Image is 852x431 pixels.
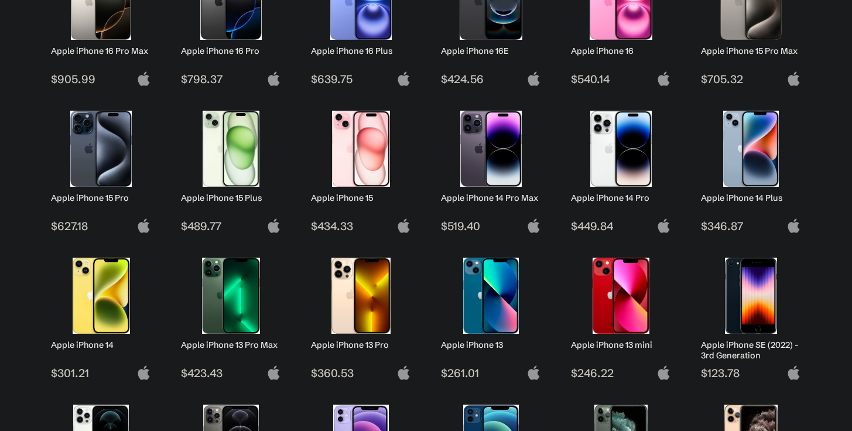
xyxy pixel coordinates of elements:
[571,366,671,380] span: $246.22
[266,71,281,86] img: apple-logo
[311,366,411,380] span: $360.53
[526,71,541,86] img: apple-logo
[571,72,671,86] span: $540.14
[566,105,677,233] a: iPhone 14 Pro Apple iPhone 14 Pro $449.84 apple-logo
[306,252,417,380] a: iPhone 13 Pro Apple iPhone 13 Pro $360.53 apple-logo
[710,258,792,334] img: iPhone SE 3rd Gen
[51,219,151,233] span: $627.18
[450,258,532,334] img: iPhone 13
[136,365,151,380] img: apple-logo
[441,46,541,56] h2: Apple iPhone 16E
[656,71,671,86] img: apple-logo
[181,366,281,380] span: $423.43
[51,366,151,380] span: $301.21
[190,111,272,187] img: iPhone 15 Plus
[701,72,801,86] span: $705.32
[580,111,662,187] img: iPhone 14 Pro
[176,252,287,380] a: iPhone 13 Pro Max Apple iPhone 13 Pro Max $423.43 apple-logo
[450,111,532,187] img: iPhone 14 Pro Max
[181,340,281,350] h2: Apple iPhone 13 Pro Max
[176,105,287,233] a: iPhone 15 Plus Apple iPhone 15 Plus $489.77 apple-logo
[51,46,151,56] h2: Apple iPhone 16 Pro Max
[436,252,547,380] a: iPhone 13 Apple iPhone 13 $261.01 apple-logo
[701,219,801,233] span: $346.87
[696,105,807,233] a: iPhone 14 Plus Apple iPhone 14 Plus $346.87 apple-logo
[786,71,801,86] img: apple-logo
[181,46,281,56] h2: Apple iPhone 16 Pro
[696,252,807,380] a: iPhone SE 3rd Gen Apple iPhone SE (2022) - 3rd Generation $123.78 apple-logo
[526,365,541,380] img: apple-logo
[51,72,151,86] span: $905.99
[136,218,151,233] img: apple-logo
[441,193,541,203] h2: Apple iPhone 14 Pro Max
[306,105,417,233] a: iPhone 15 Apple iPhone 15 $434.33 apple-logo
[46,252,157,380] a: iPhone 14 Apple iPhone 14 $301.21 apple-logo
[436,105,547,233] a: iPhone 14 Pro Max Apple iPhone 14 Pro Max $519.40 apple-logo
[786,365,801,380] img: apple-logo
[441,72,541,86] span: $424.56
[656,218,671,233] img: apple-logo
[441,366,541,380] span: $261.01
[51,193,151,203] h2: Apple iPhone 15 Pro
[320,111,402,187] img: iPhone 15
[701,46,801,56] h2: Apple iPhone 15 Pro Max
[136,71,151,86] img: apple-logo
[266,365,281,380] img: apple-logo
[396,218,411,233] img: apple-logo
[190,258,272,334] img: iPhone 13 Pro Max
[571,46,671,56] h2: Apple iPhone 16
[181,193,281,203] h2: Apple iPhone 15 Plus
[311,219,411,233] span: $434.33
[46,105,157,233] a: iPhone 15 Pro Apple iPhone 15 Pro $627.18 apple-logo
[441,219,541,233] span: $519.40
[396,365,411,380] img: apple-logo
[181,219,281,233] span: $489.77
[51,340,151,350] h2: Apple iPhone 14
[181,72,281,86] span: $798.37
[786,218,801,233] img: apple-logo
[311,193,411,203] h2: Apple iPhone 15
[701,340,801,361] h2: Apple iPhone SE (2022) - 3rd Generation
[701,193,801,203] h2: Apple iPhone 14 Plus
[320,258,402,334] img: iPhone 13 Pro
[710,111,792,187] img: iPhone 14 Plus
[656,365,671,380] img: apple-logo
[396,71,411,86] img: apple-logo
[441,340,541,350] h2: Apple iPhone 13
[571,219,671,233] span: $449.84
[701,366,801,380] span: $123.78
[311,46,411,56] h2: Apple iPhone 16 Plus
[266,218,281,233] img: apple-logo
[60,258,142,334] img: iPhone 14
[311,72,411,86] span: $639.75
[526,218,541,233] img: apple-logo
[60,111,142,187] img: iPhone 15 Pro
[571,193,671,203] h2: Apple iPhone 14 Pro
[571,340,671,350] h2: Apple iPhone 13 mini
[580,258,662,334] img: iPhone 13 mini
[311,340,411,350] h2: Apple iPhone 13 Pro
[566,252,677,380] a: iPhone 13 mini Apple iPhone 13 mini $246.22 apple-logo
